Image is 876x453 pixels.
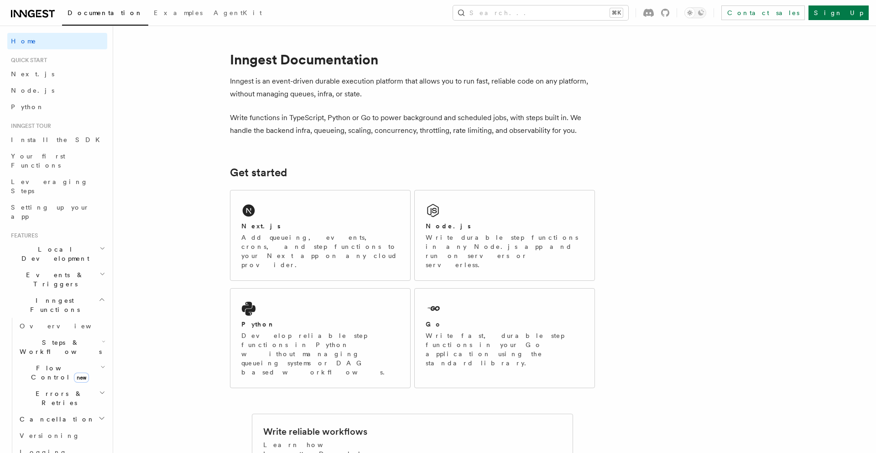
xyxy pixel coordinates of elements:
span: new [74,373,89,383]
a: Examples [148,3,208,25]
a: Overview [16,318,107,334]
a: Python [7,99,107,115]
span: Events & Triggers [7,270,99,289]
h2: Go [426,320,442,329]
p: Develop reliable step functions in Python without managing queueing systems or DAG based workflows. [241,331,399,377]
span: Versioning [20,432,80,439]
a: GoWrite fast, durable step functions in your Go application using the standard library. [414,288,595,388]
a: AgentKit [208,3,267,25]
a: Next.js [7,66,107,82]
button: Flow Controlnew [16,360,107,385]
span: Leveraging Steps [11,178,88,195]
span: Python [11,103,44,111]
span: Cancellation [16,415,95,424]
button: Events & Triggers [7,267,107,292]
span: Next.js [11,70,54,78]
a: Contact sales [721,5,805,20]
a: Get started [230,166,287,179]
span: Examples [154,9,203,16]
span: Steps & Workflows [16,338,102,356]
span: Features [7,232,38,239]
p: Write functions in TypeScript, Python or Go to power background and scheduled jobs, with steps bu... [230,111,595,137]
span: Flow Control [16,363,100,382]
span: Home [11,37,36,46]
span: Your first Functions [11,153,65,169]
button: Steps & Workflows [16,334,107,360]
h2: Node.js [426,221,471,231]
button: Inngest Functions [7,292,107,318]
button: Search...⌘K [453,5,628,20]
a: Node.js [7,82,107,99]
p: Write durable step functions in any Node.js app and run on servers or serverless. [426,233,584,269]
h1: Inngest Documentation [230,51,595,68]
span: Node.js [11,87,54,94]
span: Install the SDK [11,136,105,143]
a: Install the SDK [7,132,107,148]
kbd: ⌘K [610,8,623,17]
button: Cancellation [16,411,107,427]
p: Write fast, durable step functions in your Go application using the standard library. [426,331,584,368]
p: Inngest is an event-driven durable execution platform that allows you to run fast, reliable code ... [230,75,595,100]
button: Toggle dark mode [684,7,706,18]
a: Home [7,33,107,49]
a: Your first Functions [7,148,107,174]
span: Documentation [68,9,143,16]
a: Documentation [62,3,148,26]
button: Local Development [7,241,107,267]
a: Next.jsAdd queueing, events, crons, and step functions to your Next app on any cloud provider. [230,190,411,281]
h2: Write reliable workflows [263,425,367,438]
span: Quick start [7,57,47,64]
button: Errors & Retries [16,385,107,411]
a: Leveraging Steps [7,174,107,199]
a: Setting up your app [7,199,107,225]
span: Inngest tour [7,122,51,130]
a: Sign Up [808,5,869,20]
span: Overview [20,322,114,330]
span: Inngest Functions [7,296,99,314]
a: Versioning [16,427,107,444]
p: Add queueing, events, crons, and step functions to your Next app on any cloud provider. [241,233,399,269]
a: Node.jsWrite durable step functions in any Node.js app and run on servers or serverless. [414,190,595,281]
span: AgentKit [214,9,262,16]
h2: Next.js [241,221,281,231]
h2: Python [241,320,275,329]
span: Local Development [7,245,99,263]
a: PythonDevelop reliable step functions in Python without managing queueing systems or DAG based wo... [230,288,411,388]
span: Setting up your app [11,204,89,220]
span: Errors & Retries [16,389,99,407]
